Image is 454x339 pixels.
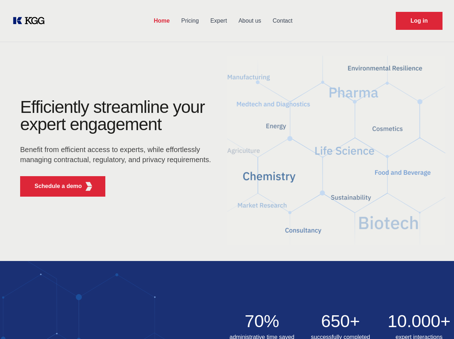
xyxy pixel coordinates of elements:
a: Contact [267,12,298,30]
h2: 70% [227,313,297,330]
img: KGG Fifth Element RED [84,182,93,191]
p: Benefit from efficient access to experts, while effortlessly managing contractual, regulatory, an... [20,145,216,165]
a: Home [148,12,175,30]
a: About us [233,12,267,30]
h1: Efficiently streamline your expert engagement [20,99,216,133]
a: Pricing [175,12,205,30]
img: KGG Fifth Element RED [227,47,446,254]
a: Expert [205,12,233,30]
h2: 650+ [306,313,376,330]
p: Schedule a demo [35,182,82,191]
button: Schedule a demoKGG Fifth Element RED [20,176,105,197]
a: KOL Knowledge Platform: Talk to Key External Experts (KEE) [12,15,50,27]
a: Request Demo [396,12,442,30]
